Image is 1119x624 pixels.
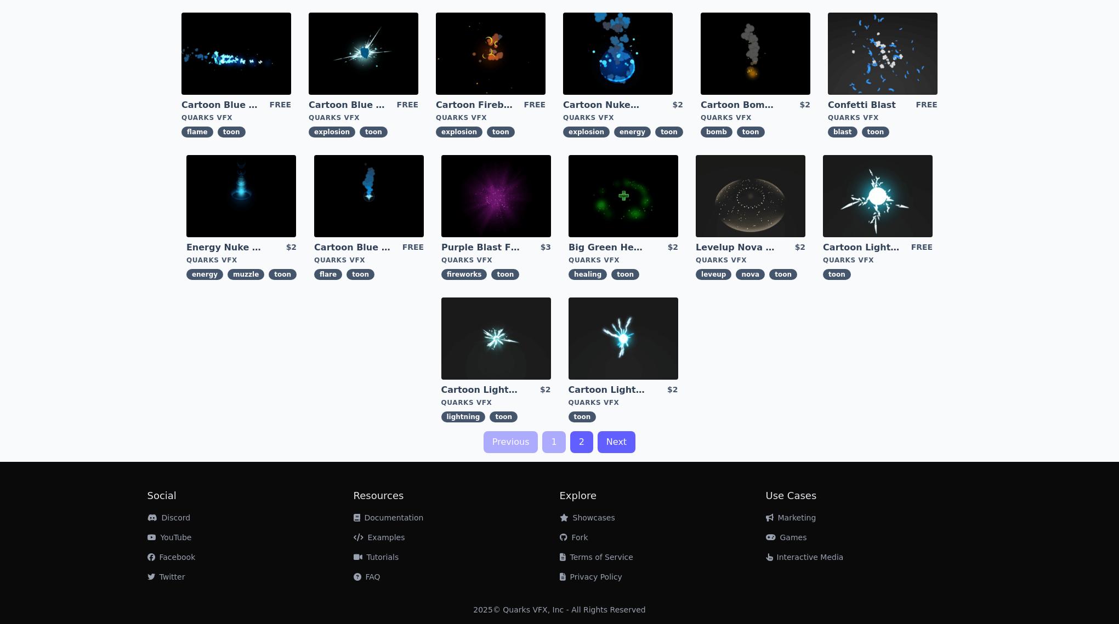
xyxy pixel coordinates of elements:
h2: Use Cases [766,488,972,503]
div: $2 [286,242,297,254]
span: toon [823,269,851,280]
span: explosion [309,127,355,138]
img: imgAlt [828,13,938,95]
span: leveup [696,269,731,280]
div: Quarks VFX [186,256,297,265]
a: Cartoon Lightning Ball Explosion [441,384,520,396]
img: imgAlt [441,155,551,237]
div: Quarks VFX [701,113,810,122]
span: toon [360,127,388,138]
a: Cartoon Blue Flare [314,242,393,254]
div: Quarks VFX [828,113,938,122]
img: imgAlt [563,13,673,95]
a: Marketing [766,513,816,522]
div: Quarks VFX [181,113,291,122]
span: nova [736,269,765,280]
a: Cartoon Lightning Ball [823,242,902,254]
a: Cartoon Nuke Energy Explosion [563,99,642,111]
img: imgAlt [441,297,551,380]
span: toon [490,411,518,422]
h2: Social [147,488,354,503]
a: Privacy Policy [560,573,622,581]
span: healing [569,269,607,280]
span: toon [611,269,639,280]
a: Discord [147,513,191,522]
div: $2 [540,384,550,396]
img: imgAlt [696,155,805,237]
div: Quarks VFX [823,256,933,265]
span: blast [828,127,857,138]
div: $2 [667,384,678,396]
img: imgAlt [181,13,291,95]
span: toon [655,127,683,138]
span: toon [487,127,515,138]
a: Cartoon Lightning Ball with Bloom [569,384,647,396]
div: Quarks VFX [563,113,683,122]
div: FREE [916,99,937,111]
span: explosion [563,127,610,138]
a: Big Green Healing Effect [569,242,647,254]
span: fireworks [441,269,487,280]
span: lightning [441,411,486,422]
div: Quarks VFX [309,113,418,122]
a: Cartoon Blue Flamethrower [181,99,260,111]
span: explosion [436,127,482,138]
a: Fork [560,533,588,542]
span: toon [269,269,297,280]
a: Games [766,533,807,542]
a: Examples [354,533,405,542]
h2: Explore [560,488,766,503]
a: Cartoon Blue Gas Explosion [309,99,388,111]
a: Terms of Service [560,553,633,562]
a: Purple Blast Fireworks [441,242,520,254]
div: FREE [911,242,933,254]
div: FREE [402,242,424,254]
a: YouTube [147,533,192,542]
img: imgAlt [309,13,418,95]
a: Documentation [354,513,424,522]
div: FREE [397,99,418,111]
span: toon [737,127,765,138]
a: FAQ [354,573,380,581]
a: Tutorials [354,553,399,562]
span: toon [569,411,597,422]
span: muzzle [228,269,264,280]
div: FREE [270,99,291,111]
div: Quarks VFX [569,256,678,265]
div: $2 [799,99,810,111]
a: Energy Nuke Muzzle Flash [186,242,265,254]
a: Next [598,431,635,453]
img: imgAlt [701,13,810,95]
span: toon [347,269,374,280]
a: 2 [570,431,593,453]
div: Quarks VFX [569,398,678,407]
a: Confetti Blast [828,99,907,111]
img: imgAlt [569,297,678,380]
div: FREE [524,99,546,111]
h2: Resources [354,488,560,503]
span: toon [862,127,890,138]
div: Quarks VFX [441,398,551,407]
img: imgAlt [569,155,678,237]
div: $3 [541,242,551,254]
img: imgAlt [314,155,424,237]
img: imgAlt [436,13,546,95]
span: flame [181,127,213,138]
div: $2 [795,242,805,254]
span: toon [769,269,797,280]
a: Levelup Nova Effect [696,242,775,254]
a: Cartoon Fireball Explosion [436,99,515,111]
div: Quarks VFX [436,113,546,122]
a: Previous [484,431,538,453]
span: flare [314,269,342,280]
span: bomb [701,127,732,138]
div: Quarks VFX [441,256,551,265]
span: toon [491,269,519,280]
img: imgAlt [186,155,296,237]
a: Showcases [560,513,615,522]
div: $2 [672,99,683,111]
a: Facebook [147,553,196,562]
div: Quarks VFX [696,256,805,265]
div: Quarks VFX [314,256,424,265]
div: 2025 © Quarks VFX, Inc - All Rights Reserved [473,604,646,615]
